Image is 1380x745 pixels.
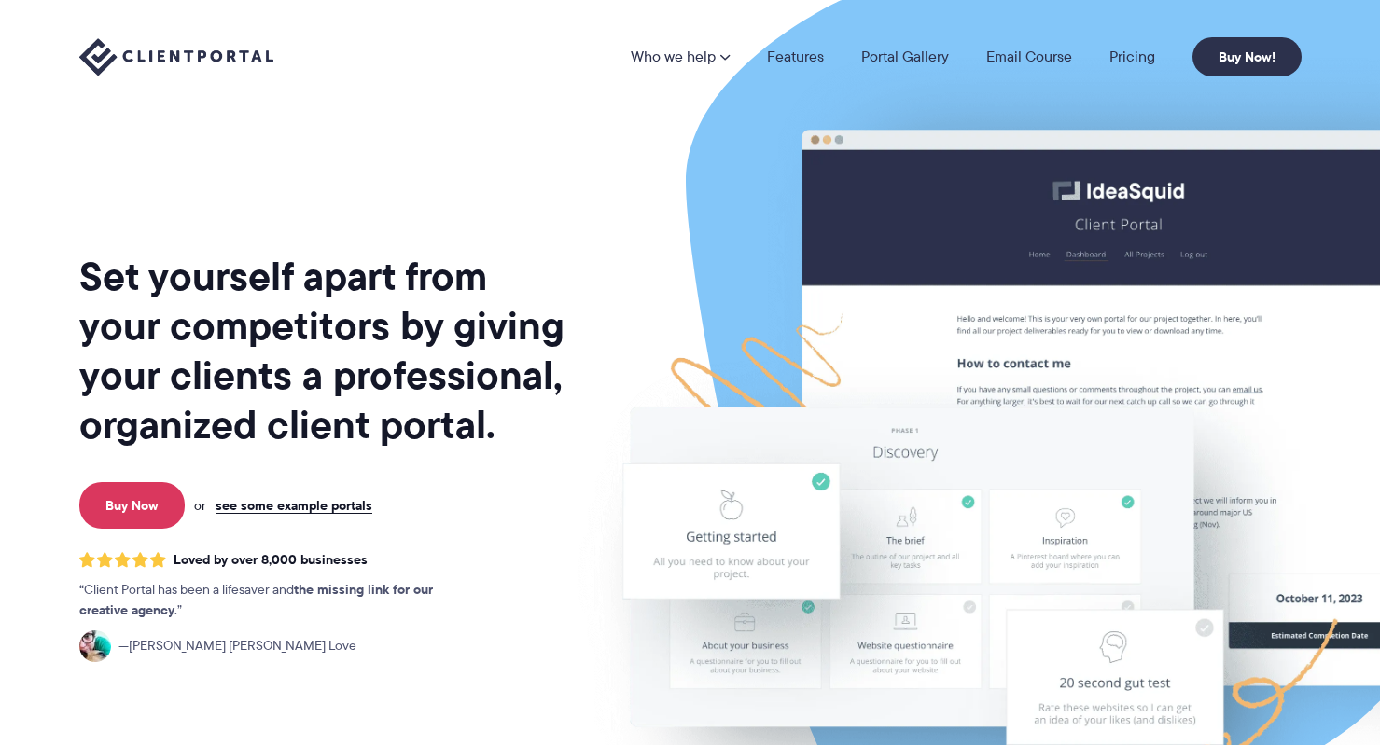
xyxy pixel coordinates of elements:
h1: Set yourself apart from your competitors by giving your clients a professional, organized client ... [79,252,568,449]
p: Client Portal has been a lifesaver and . [79,580,471,621]
a: Features [767,49,824,64]
a: Email Course [986,49,1072,64]
a: Buy Now [79,482,185,529]
span: [PERSON_NAME] [PERSON_NAME] Love [118,636,356,656]
span: or [194,497,206,514]
a: Pricing [1109,49,1155,64]
strong: the missing link for our creative agency [79,579,433,620]
a: Buy Now! [1192,37,1302,76]
a: see some example portals [216,497,372,514]
span: Loved by over 8,000 businesses [174,552,368,568]
a: Portal Gallery [861,49,949,64]
a: Who we help [631,49,730,64]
